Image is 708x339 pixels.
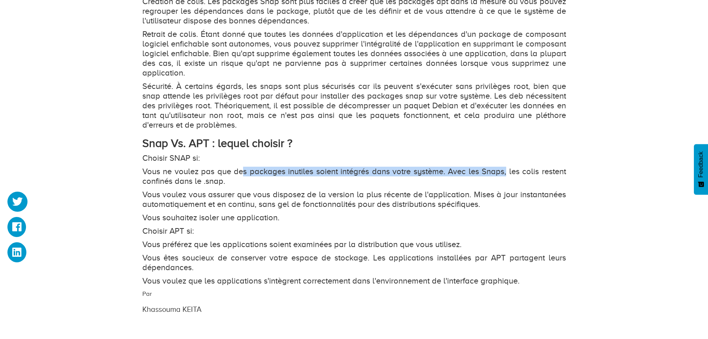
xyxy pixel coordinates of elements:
[555,224,704,306] iframe: Drift Widget Chat Window
[142,29,566,78] p: Retrait de colis. Étant donné que toutes les données d'application et les dépendances d'un packag...
[142,153,566,163] p: Choisir SNAP si:
[142,213,566,223] p: Vous souhaitez isoler une application.
[671,302,699,330] iframe: Drift Widget Chat Controller
[137,290,499,315] div: Par
[142,253,566,272] p: Vous êtes soucieux de conserver votre espace de stockage. Les applications installées par APT par...
[142,240,566,249] p: Vous préférez que les applications soient examinées par la distribution que vous utilisez.
[142,137,292,150] strong: Snap Vs. APT : lequel choisir ?
[694,144,708,195] button: Feedback - Afficher l’enquête
[142,276,566,286] p: Vous voulez que les applications s'intègrent correctement dans l'environnement de l'interface gra...
[142,167,566,186] p: Vous ne voulez pas que des packages inutiles soient intégrés dans votre système. Avec les Snaps, ...
[142,226,566,236] p: Choisir APT si:
[142,81,566,130] p: Sécurité. À certains égards, les snaps sont plus sécurisés car ils peuvent s'exécuter sans privil...
[698,151,704,178] span: Feedback
[142,305,494,313] h3: Khassouma KEITA
[142,190,566,209] p: Vous voulez vous assurer que vous disposez de la version la plus récente de l'application. Mises ...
